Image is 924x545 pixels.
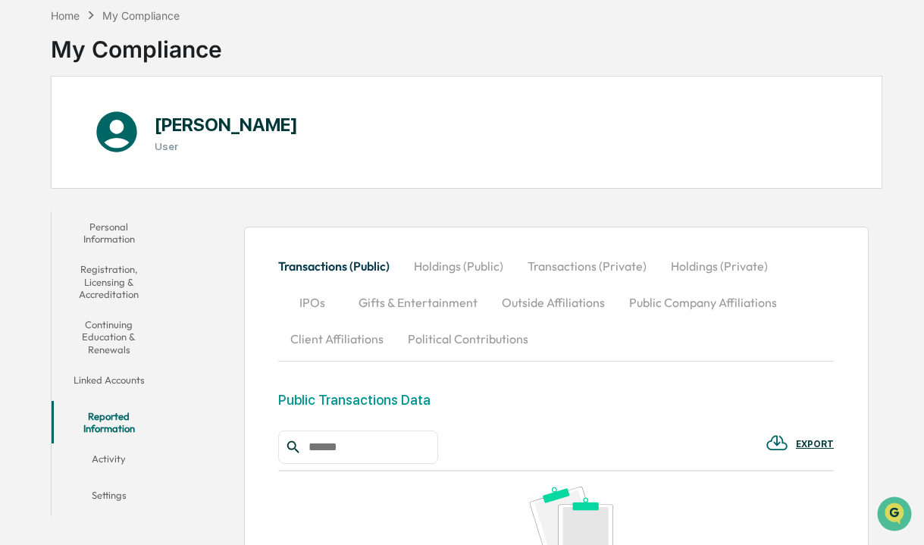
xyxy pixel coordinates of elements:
span: Pylon [151,257,183,268]
a: 🔎Data Lookup [9,214,102,241]
div: 🗄️ [110,193,122,205]
button: Client Affiliations [278,321,396,357]
span: Preclearance [30,191,98,206]
button: IPOs [278,284,346,321]
button: Continuing Education & Renewals [52,309,168,365]
img: EXPORT [766,431,788,454]
a: 🗄️Attestations [104,185,194,212]
button: Outside Affiliations [490,284,617,321]
div: We're available if you need us! [52,131,192,143]
button: Gifts & Entertainment [346,284,490,321]
button: Political Contributions [396,321,540,357]
button: Transactions (Public) [278,248,402,284]
img: 1746055101610-c473b297-6a78-478c-a979-82029cc54cd1 [15,116,42,143]
div: secondary tabs example [278,248,834,357]
div: 🔎 [15,221,27,233]
button: Personal Information [52,211,168,255]
div: My Compliance [102,9,180,22]
iframe: Open customer support [875,495,916,536]
a: 🖐️Preclearance [9,185,104,212]
h3: User [155,140,298,152]
h1: [PERSON_NAME] [155,114,298,136]
div: Home [51,9,80,22]
button: Transactions (Private) [515,248,659,284]
button: Holdings (Public) [402,248,515,284]
div: Start new chat [52,116,249,131]
span: Attestations [125,191,188,206]
button: Linked Accounts [52,365,168,401]
button: Holdings (Private) [659,248,780,284]
button: Start new chat [258,121,276,139]
p: How can we help? [15,32,276,56]
button: Reported Information [52,401,168,444]
a: Powered byPylon [107,256,183,268]
div: EXPORT [796,439,834,449]
div: secondary tabs example [52,211,168,517]
button: Settings [52,480,168,516]
div: My Compliance [51,23,222,63]
button: Public Company Affiliations [617,284,789,321]
span: Data Lookup [30,220,96,235]
div: Public Transactions Data [278,392,431,408]
button: Activity [52,443,168,480]
button: Registration, Licensing & Accreditation [52,254,168,309]
div: 🖐️ [15,193,27,205]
